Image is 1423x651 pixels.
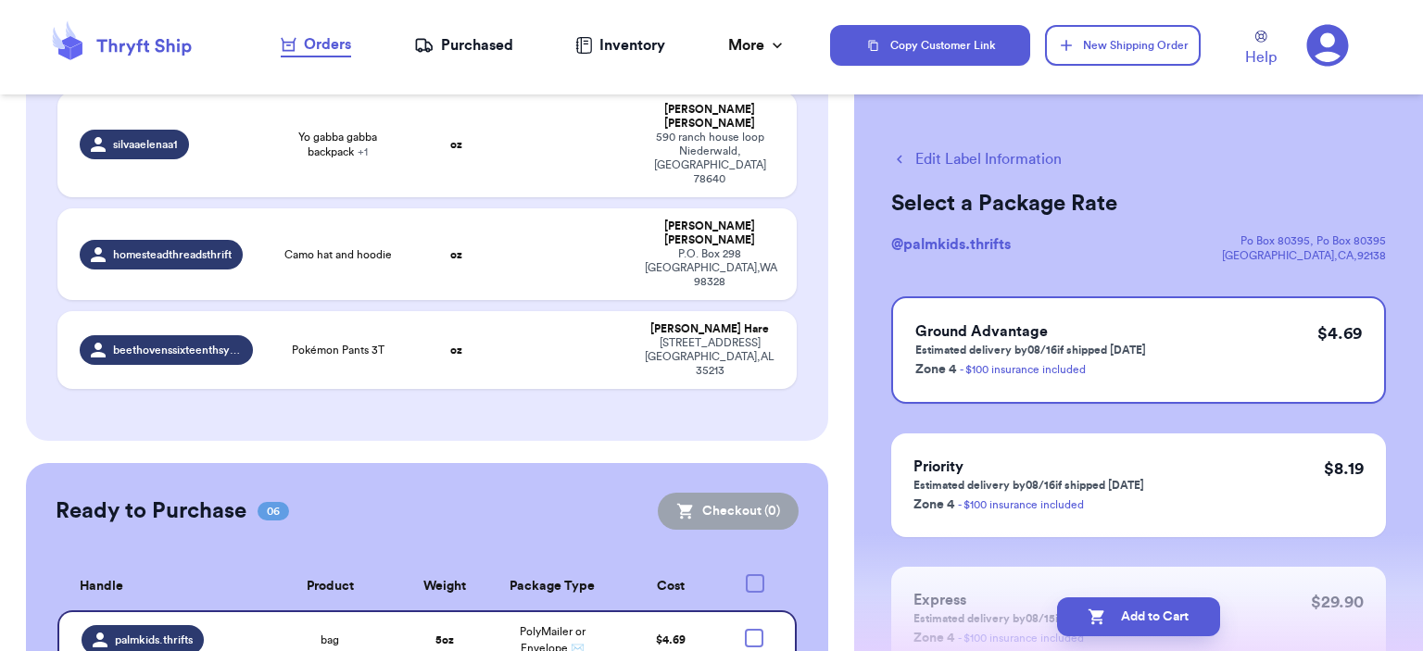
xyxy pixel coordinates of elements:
[402,563,488,610] th: Weight
[960,364,1086,375] a: - $100 insurance included
[281,33,351,57] a: Orders
[56,496,246,526] h2: Ready to Purchase
[645,247,774,289] div: P.O. Box 298 [GEOGRAPHIC_DATA] , WA 98328
[488,563,618,610] th: Package Type
[358,146,368,157] span: + 1
[258,502,289,520] span: 06
[292,343,384,357] span: Pokémon Pants 3T
[1245,31,1277,69] a: Help
[915,343,1146,357] p: Estimated delivery by 08/16 if shipped [DATE]
[450,139,462,150] strong: oz
[617,563,724,610] th: Cost
[575,34,665,56] a: Inventory
[1245,46,1277,69] span: Help
[891,148,1062,170] button: Edit Label Information
[656,634,686,645] span: $ 4.69
[645,219,774,247] div: [PERSON_NAME] [PERSON_NAME]
[728,34,787,56] div: More
[658,493,799,530] button: Checkout (0)
[1317,320,1362,346] p: $ 4.69
[450,344,462,356] strong: oz
[645,103,774,131] div: [PERSON_NAME] [PERSON_NAME]
[915,324,1048,339] span: Ground Advantage
[113,137,178,152] span: silvaaelenaa1
[281,33,351,56] div: Orders
[258,563,402,610] th: Product
[913,459,963,474] span: Priority
[275,130,401,159] span: Yo gabba gabba backpack
[1057,597,1220,636] button: Add to Cart
[414,34,513,56] a: Purchased
[645,336,774,378] div: [STREET_ADDRESS] [GEOGRAPHIC_DATA] , AL 35213
[435,634,454,645] strong: 5 oz
[113,247,232,262] span: homesteadthreadsthrift
[80,577,123,596] span: Handle
[891,189,1386,219] h2: Select a Package Rate
[1045,25,1201,66] button: New Shipping Order
[321,632,339,647] span: bag
[645,322,774,336] div: [PERSON_NAME] Hare
[915,363,956,376] span: Zone 4
[645,131,774,186] div: 590 ranch house loop Niederwald , [GEOGRAPHIC_DATA] 78640
[284,247,392,262] span: Camo hat and hoodie
[913,498,954,511] span: Zone 4
[450,249,462,260] strong: oz
[1222,248,1386,263] div: [GEOGRAPHIC_DATA] , CA , 92138
[830,25,1030,66] button: Copy Customer Link
[891,237,1011,252] span: @ palmkids.thrifts
[113,343,243,357] span: beethovenssixteenthsymphony
[115,632,193,647] span: palmkids.thrifts
[913,478,1144,493] p: Estimated delivery by 08/16 if shipped [DATE]
[1324,456,1364,482] p: $ 8.19
[958,499,1084,510] a: - $100 insurance included
[1222,233,1386,248] div: Po Box 80395 , Po Box 80395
